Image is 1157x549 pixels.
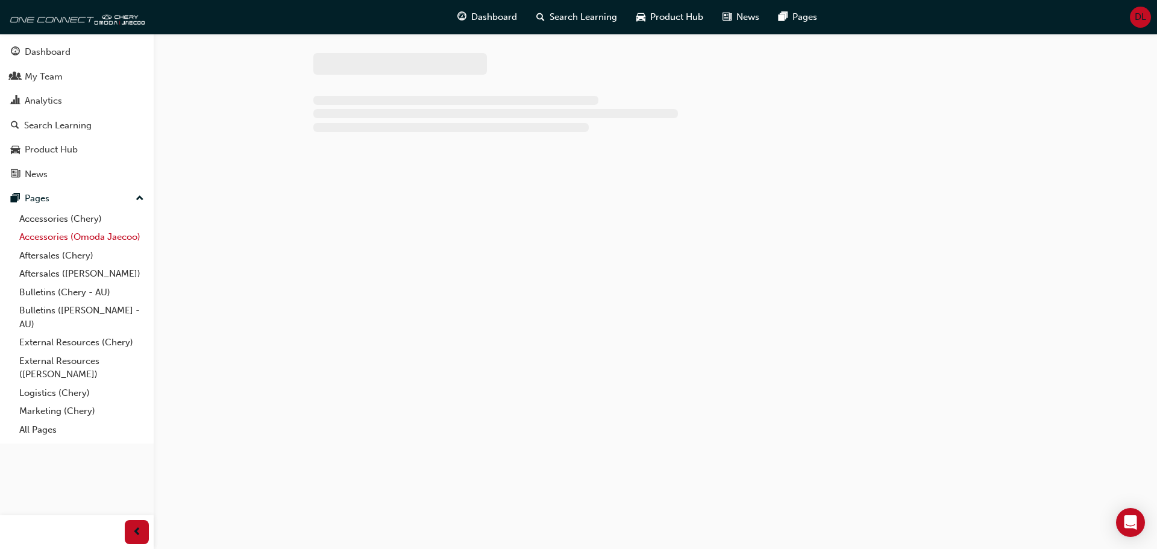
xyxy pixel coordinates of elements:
[550,10,617,24] span: Search Learning
[527,5,627,30] a: search-iconSearch Learning
[14,421,149,439] a: All Pages
[769,5,827,30] a: pages-iconPages
[457,10,466,25] span: guage-icon
[14,301,149,333] a: Bulletins ([PERSON_NAME] - AU)
[25,70,63,84] div: My Team
[448,5,527,30] a: guage-iconDashboard
[471,10,517,24] span: Dashboard
[5,39,149,187] button: DashboardMy TeamAnalyticsSearch LearningProduct HubNews
[24,119,92,133] div: Search Learning
[25,143,78,157] div: Product Hub
[14,265,149,283] a: Aftersales ([PERSON_NAME])
[5,163,149,186] a: News
[636,10,645,25] span: car-icon
[25,168,48,181] div: News
[5,66,149,88] a: My Team
[536,10,545,25] span: search-icon
[136,191,144,207] span: up-icon
[11,169,20,180] span: news-icon
[713,5,769,30] a: news-iconNews
[14,384,149,403] a: Logistics (Chery)
[14,283,149,302] a: Bulletins (Chery - AU)
[5,139,149,161] a: Product Hub
[14,210,149,228] a: Accessories (Chery)
[5,115,149,137] a: Search Learning
[736,10,759,24] span: News
[14,352,149,384] a: External Resources ([PERSON_NAME])
[11,193,20,204] span: pages-icon
[133,525,142,540] span: prev-icon
[792,10,817,24] span: Pages
[1130,7,1151,28] button: DL
[5,41,149,63] a: Dashboard
[1135,10,1146,24] span: DL
[14,402,149,421] a: Marketing (Chery)
[14,228,149,246] a: Accessories (Omoda Jaecoo)
[723,10,732,25] span: news-icon
[25,94,62,108] div: Analytics
[14,333,149,352] a: External Resources (Chery)
[6,5,145,29] img: oneconnect
[779,10,788,25] span: pages-icon
[11,121,19,131] span: search-icon
[14,246,149,265] a: Aftersales (Chery)
[650,10,703,24] span: Product Hub
[5,187,149,210] button: Pages
[11,72,20,83] span: people-icon
[11,96,20,107] span: chart-icon
[627,5,713,30] a: car-iconProduct Hub
[1116,508,1145,537] div: Open Intercom Messenger
[11,145,20,155] span: car-icon
[25,192,49,205] div: Pages
[25,45,71,59] div: Dashboard
[11,47,20,58] span: guage-icon
[5,90,149,112] a: Analytics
